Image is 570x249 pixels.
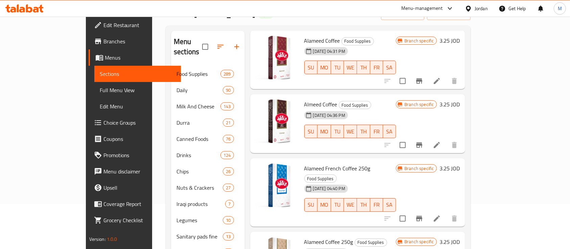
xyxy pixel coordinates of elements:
span: SA [386,200,393,210]
span: Branch specific [402,238,436,245]
div: Daily90 [171,82,245,98]
button: delete [446,73,462,89]
span: Canned Foods [176,135,223,143]
span: [DATE] 04:36 PM [310,112,348,119]
a: Grocery Checklist [89,212,181,228]
span: SA [386,63,393,72]
span: TU [334,127,341,137]
h2: Menu sections [174,37,202,57]
span: Daily [176,86,223,94]
div: Food Supplies [176,70,220,78]
span: Menu disclaimer [103,167,176,175]
div: items [223,167,234,175]
span: Food Supplies [339,101,371,109]
button: MO [317,198,331,212]
span: Coupons [103,135,176,143]
h6: 3.25 JOD [440,164,460,173]
a: Branches [89,33,181,49]
span: FR [373,63,380,72]
span: Version: [89,235,106,244]
span: Edit Restaurant [103,21,176,29]
span: TH [360,63,367,72]
span: Branch specific [402,38,436,44]
button: SA [383,61,396,74]
span: Sanitary pads fine [176,232,223,241]
a: Coupons [89,131,181,147]
button: TH [357,61,370,74]
button: SU [304,125,317,138]
span: export [432,9,465,18]
button: FR [370,61,383,74]
div: Food Supplies289 [171,66,245,82]
span: Drinks [176,151,220,159]
div: Jordan [475,5,488,12]
a: Menus [89,49,181,66]
button: SA [383,198,396,212]
a: Edit menu item [433,214,441,223]
div: items [225,200,234,208]
button: MO [317,61,331,74]
span: M [558,5,562,12]
span: Choice Groups [103,119,176,127]
span: Alameed Coffee 250g [304,237,353,247]
a: Coverage Report [89,196,181,212]
span: import [386,9,419,18]
span: Almeed Coffee [304,99,337,109]
span: Sort sections [212,39,229,55]
div: Durra21 [171,115,245,131]
span: 124 [221,152,233,159]
button: delete [446,210,462,227]
span: MO [320,63,328,72]
div: Iraqi products7 [171,196,245,212]
button: WE [344,198,357,212]
button: Branch-specific-item [411,137,427,153]
a: Full Menu View [94,82,181,98]
div: items [220,102,234,110]
span: Alameed Coffee [304,36,340,46]
span: Durra [176,119,223,127]
a: Menu disclaimer [89,163,181,180]
button: Branch-specific-item [411,73,427,89]
div: Chips [176,167,223,175]
button: Branch-specific-item [411,210,427,227]
div: Canned Foods76 [171,131,245,147]
button: TH [357,198,370,212]
button: FR [370,198,383,212]
span: Promotions [103,151,176,159]
span: Branches [103,37,176,45]
span: [DATE] 04:40 PM [310,185,348,192]
div: Drinks124 [171,147,245,163]
span: Select all sections [198,40,212,54]
span: WE [347,200,354,210]
button: delete [446,137,462,153]
span: TU [334,63,341,72]
span: Grocery Checklist [103,216,176,224]
span: 10 [223,217,233,224]
span: Menus [105,54,176,62]
div: items [223,232,234,241]
button: TU [331,198,344,212]
img: Alameed Coffee [256,36,299,79]
a: Edit menu item [433,141,441,149]
span: SU [307,200,315,210]
span: Alameed French Coffee 250g [304,163,371,173]
div: Legumes10 [171,212,245,228]
span: Sections [100,70,176,78]
span: 90 [223,87,233,94]
h6: 3.25 JOD [440,100,460,109]
span: 26 [223,168,233,175]
button: Add section [229,39,245,55]
div: items [223,135,234,143]
div: Sanitary pads fine13 [171,228,245,245]
button: FR [370,125,383,138]
span: Coverage Report [103,200,176,208]
button: SU [304,198,317,212]
button: TH [357,125,370,138]
button: WE [344,125,357,138]
h6: 3.25 JOD [440,237,460,247]
span: [DATE] 04:31 PM [310,48,348,55]
div: items [223,184,234,192]
span: 7 [225,201,233,207]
